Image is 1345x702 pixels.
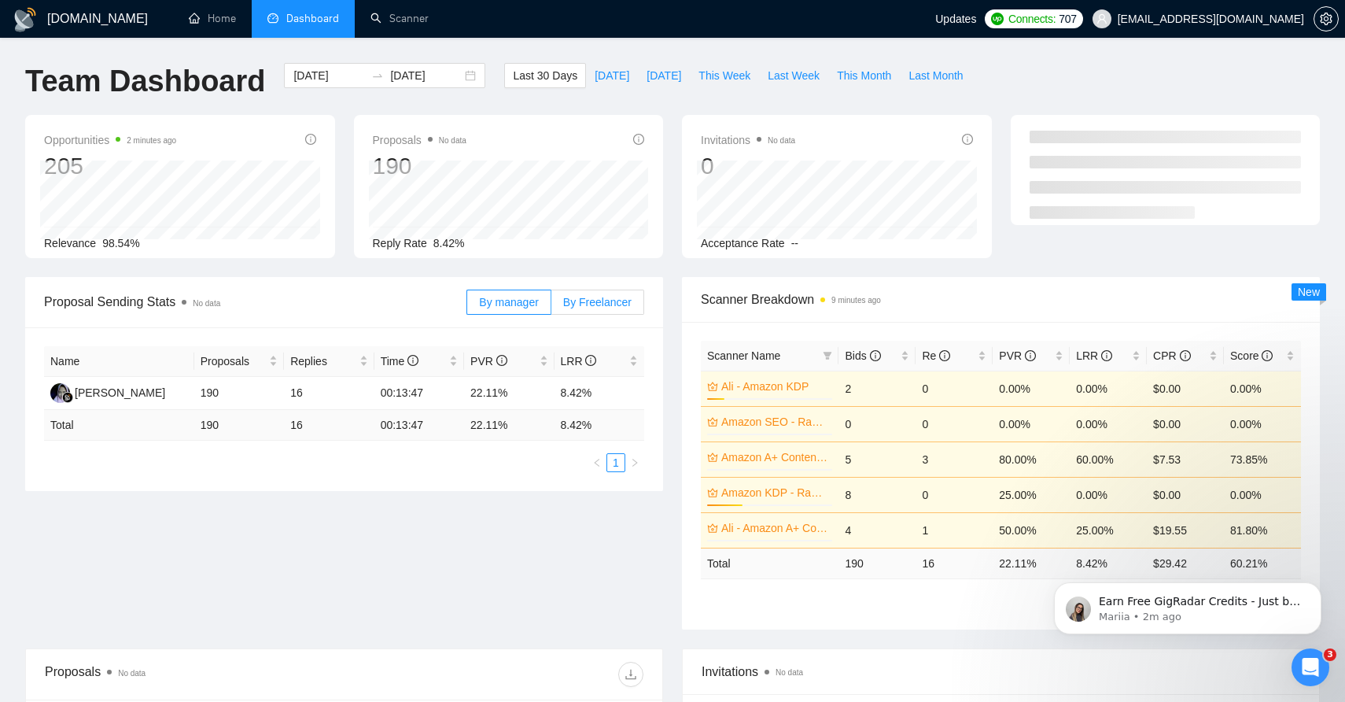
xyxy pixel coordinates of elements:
iframe: Intercom live chat [1292,648,1329,686]
span: crown [707,416,718,427]
th: Proposals [194,346,284,377]
span: New [1298,286,1320,298]
span: -- [791,237,798,249]
a: 1 [607,454,625,471]
button: Last 30 Days [504,63,586,88]
td: 8 [838,477,916,512]
span: right [630,458,639,467]
a: AA[PERSON_NAME] [50,386,165,398]
td: 81.80% [1224,512,1301,548]
span: Re [922,349,950,362]
td: 25.00% [1070,512,1147,548]
span: info-circle [962,134,973,145]
span: No data [768,136,795,145]
span: 98.54% [102,237,139,249]
span: This Week [698,67,750,84]
td: 5 [838,442,916,477]
a: Ali - Amazon A+ Content [721,519,829,537]
span: Last 30 Days [513,67,577,84]
span: info-circle [585,355,596,366]
td: 8.42 % [555,410,645,441]
li: Previous Page [588,453,606,472]
span: LRR [561,355,597,368]
td: Total [44,410,194,441]
a: Amazon SEO - Rameen [721,413,829,430]
span: info-circle [1180,350,1191,361]
span: 3 [1324,648,1336,661]
td: $ 29.42 [1147,548,1224,578]
span: CPR [1153,349,1190,362]
td: $0.00 [1147,371,1224,406]
img: gigradar-bm.png [62,392,73,403]
span: Proposals [373,131,466,150]
td: 22.11% [464,377,554,410]
button: Last Month [900,63,971,88]
span: [DATE] [595,67,629,84]
td: Total [701,548,838,578]
span: Dashboard [286,12,339,25]
span: Score [1230,349,1273,362]
span: Proposals [201,353,266,370]
td: 0.00% [993,371,1070,406]
td: 60.00% [1070,442,1147,477]
span: info-circle [496,355,507,366]
span: No data [439,136,466,145]
button: setting [1314,6,1339,31]
span: info-circle [1101,350,1112,361]
div: 0 [701,151,795,181]
td: 2 [838,371,916,406]
span: info-circle [407,355,418,366]
span: Last Week [768,67,820,84]
td: 60.21 % [1224,548,1301,578]
span: crown [707,523,718,534]
iframe: Intercom notifications message [1030,549,1345,660]
span: setting [1314,13,1338,25]
button: [DATE] [638,63,690,88]
span: dashboard [267,13,278,24]
span: Last Month [908,67,963,84]
span: 8.42% [433,237,465,249]
td: 0.00% [1224,371,1301,406]
span: Invitations [701,131,795,150]
td: 73.85% [1224,442,1301,477]
div: 205 [44,151,176,181]
span: Scanner Name [707,349,780,362]
td: 0.00% [1224,406,1301,442]
span: info-circle [305,134,316,145]
span: download [619,668,643,681]
span: Relevance [44,237,96,249]
span: Invitations [702,662,1300,682]
td: 0.00% [1070,406,1147,442]
h1: Team Dashboard [25,63,265,100]
span: Opportunities [44,131,176,150]
input: Start date [293,67,365,84]
a: homeHome [189,12,236,25]
td: 0 [916,477,993,512]
td: 0.00% [1070,477,1147,512]
div: 190 [373,151,466,181]
span: [DATE] [647,67,681,84]
button: left [588,453,606,472]
td: 16 [284,410,374,441]
li: Next Page [625,453,644,472]
span: info-circle [1025,350,1036,361]
span: No data [776,668,803,677]
button: right [625,453,644,472]
li: 1 [606,453,625,472]
span: Connects: [1008,10,1056,28]
input: End date [390,67,462,84]
span: LRR [1076,349,1112,362]
td: 50.00% [993,512,1070,548]
td: 00:13:47 [374,410,464,441]
span: Bids [845,349,880,362]
th: Name [44,346,194,377]
span: No data [193,299,220,308]
button: Last Week [759,63,828,88]
time: 2 minutes ago [127,136,176,145]
div: Proposals [45,662,345,687]
span: info-circle [939,350,950,361]
a: Amazon A+ Content - Rameen [721,449,829,466]
span: Scanner Breakdown [701,290,1301,309]
img: upwork-logo.png [991,13,1004,25]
